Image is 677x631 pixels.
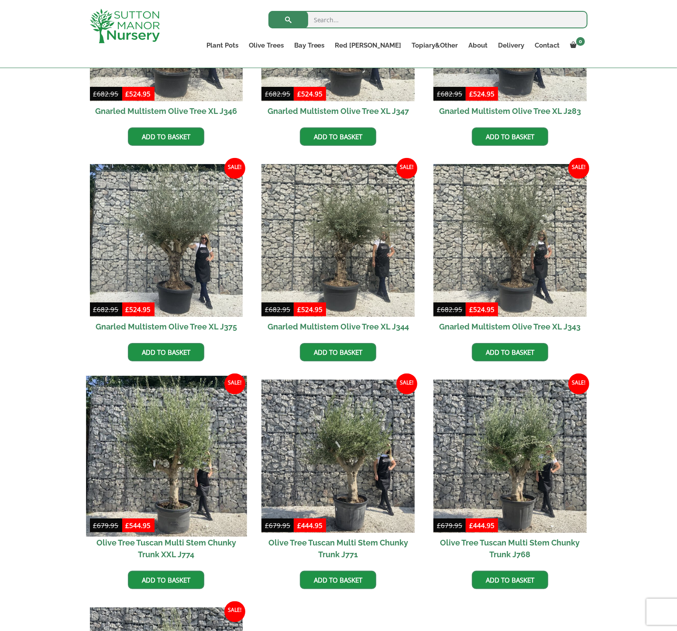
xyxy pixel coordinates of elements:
img: logo [90,9,160,43]
bdi: 524.95 [126,305,151,314]
a: Sale! Gnarled Multistem Olive Tree XL J344 [261,164,415,337]
span: £ [437,305,441,314]
a: Add to basket: “Gnarled Multistem Olive Tree XL J343” [472,343,548,361]
img: Gnarled Multistem Olive Tree XL J344 [261,164,415,317]
a: Topiary&Other [407,39,464,51]
h2: Gnarled Multistem Olive Tree XL J347 [261,101,415,121]
bdi: 679.95 [93,521,119,530]
h2: Olive Tree Tuscan Multi Stem Chunky Trunk J771 [261,533,415,564]
img: Gnarled Multistem Olive Tree XL J375 [90,164,243,317]
span: £ [469,305,473,314]
span: £ [437,521,441,530]
bdi: 524.95 [126,89,151,98]
a: Add to basket: “Olive Tree Tuscan Multi Stem Chunky Trunk J768” [472,571,548,589]
a: Red [PERSON_NAME] [330,39,407,51]
bdi: 682.95 [265,89,290,98]
a: Contact [530,39,565,51]
a: Olive Trees [244,39,289,51]
bdi: 682.95 [93,89,119,98]
a: Add to basket: “Olive Tree Tuscan Multi Stem Chunky Trunk J771” [300,571,376,589]
a: Add to basket: “Olive Tree Tuscan Multi Stem Chunky Trunk XXL J774” [128,571,204,589]
h2: Gnarled Multistem Olive Tree XL J344 [261,317,415,336]
a: Add to basket: “Gnarled Multistem Olive Tree XL J344” [300,343,376,361]
span: Sale! [224,158,245,179]
span: £ [297,305,301,314]
img: Olive Tree Tuscan Multi Stem Chunky Trunk J771 [261,380,415,533]
a: Sale! Gnarled Multistem Olive Tree XL J343 [433,164,587,337]
span: Sale! [568,374,589,394]
span: £ [265,521,269,530]
bdi: 444.95 [297,521,323,530]
h2: Gnarled Multistem Olive Tree XL J343 [433,317,587,336]
span: Sale! [568,158,589,179]
bdi: 524.95 [297,305,323,314]
img: Olive Tree Tuscan Multi Stem Chunky Trunk J768 [433,380,587,533]
bdi: 682.95 [437,305,462,314]
a: Add to basket: “Gnarled Multistem Olive Tree XL J346” [128,127,204,146]
bdi: 524.95 [469,305,495,314]
span: £ [437,89,441,98]
span: £ [126,89,130,98]
span: £ [297,89,301,98]
bdi: 679.95 [265,521,290,530]
a: Sale! Olive Tree Tuscan Multi Stem Chunky Trunk XXL J774 [90,380,243,564]
span: Sale! [224,601,245,622]
a: Sale! Olive Tree Tuscan Multi Stem Chunky Trunk J768 [433,380,587,564]
h2: Gnarled Multistem Olive Tree XL J346 [90,101,243,121]
span: £ [297,521,301,530]
a: Add to basket: “Gnarled Multistem Olive Tree XL J375” [128,343,204,361]
span: £ [265,89,269,98]
a: Plant Pots [201,39,244,51]
span: £ [93,89,97,98]
img: Olive Tree Tuscan Multi Stem Chunky Trunk XXL J774 [86,376,247,536]
bdi: 679.95 [437,521,462,530]
input: Search... [268,11,588,28]
span: £ [265,305,269,314]
bdi: 682.95 [437,89,462,98]
bdi: 524.95 [297,89,323,98]
span: Sale! [396,158,417,179]
img: Gnarled Multistem Olive Tree XL J343 [433,164,587,317]
span: Sale! [396,374,417,394]
a: About [464,39,493,51]
bdi: 682.95 [93,305,119,314]
h2: Olive Tree Tuscan Multi Stem Chunky Trunk XXL J774 [90,533,243,564]
a: Sale! Gnarled Multistem Olive Tree XL J375 [90,164,243,337]
a: Add to basket: “Gnarled Multistem Olive Tree XL J347” [300,127,376,146]
h2: Olive Tree Tuscan Multi Stem Chunky Trunk J768 [433,533,587,564]
a: 0 [565,39,588,51]
span: £ [93,305,97,314]
h2: Gnarled Multistem Olive Tree XL J283 [433,101,587,121]
span: £ [126,521,130,530]
span: £ [469,521,473,530]
a: Bay Trees [289,39,330,51]
bdi: 682.95 [265,305,290,314]
span: £ [93,521,97,530]
bdi: 524.95 [469,89,495,98]
span: £ [469,89,473,98]
bdi: 444.95 [469,521,495,530]
a: Delivery [493,39,530,51]
span: 0 [576,37,585,46]
a: Add to basket: “Gnarled Multistem Olive Tree XL J283” [472,127,548,146]
span: £ [126,305,130,314]
span: Sale! [224,374,245,394]
bdi: 544.95 [126,521,151,530]
a: Sale! Olive Tree Tuscan Multi Stem Chunky Trunk J771 [261,380,415,564]
h2: Gnarled Multistem Olive Tree XL J375 [90,317,243,336]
